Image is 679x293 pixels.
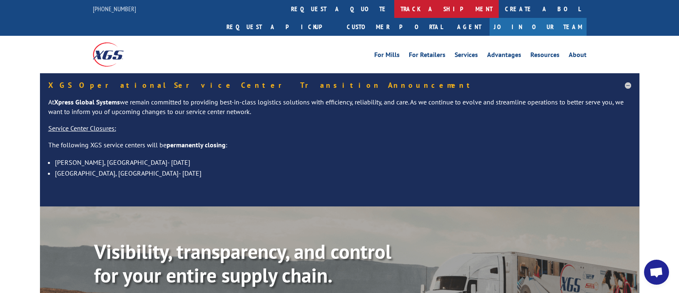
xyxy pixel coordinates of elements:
[220,18,341,36] a: Request a pickup
[54,98,120,106] strong: Xpress Global Systems
[644,260,669,285] a: Open chat
[530,52,560,61] a: Resources
[167,141,226,149] strong: permanently closing
[455,52,478,61] a: Services
[55,157,631,168] li: [PERSON_NAME], [GEOGRAPHIC_DATA]- [DATE]
[93,5,136,13] a: [PHONE_NUMBER]
[48,82,631,89] h5: XGS Operational Service Center Transition Announcement
[341,18,449,36] a: Customer Portal
[94,238,391,288] b: Visibility, transparency, and control for your entire supply chain.
[55,168,631,179] li: [GEOGRAPHIC_DATA], [GEOGRAPHIC_DATA]- [DATE]
[48,140,631,157] p: The following XGS service centers will be :
[374,52,400,61] a: For Mills
[48,124,116,132] u: Service Center Closures:
[48,97,631,124] p: At we remain committed to providing best-in-class logistics solutions with efficiency, reliabilit...
[490,18,587,36] a: Join Our Team
[409,52,445,61] a: For Retailers
[449,18,490,36] a: Agent
[487,52,521,61] a: Advantages
[569,52,587,61] a: About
